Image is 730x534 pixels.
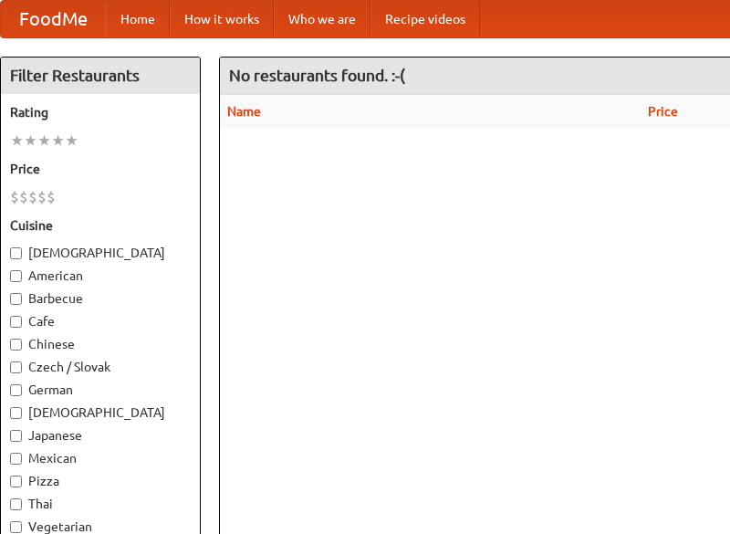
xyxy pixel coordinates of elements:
input: American [10,270,22,282]
input: Chinese [10,339,22,351]
label: Barbecue [10,289,191,308]
label: Pizza [10,472,191,490]
a: Price [648,104,678,119]
label: Mexican [10,449,191,467]
label: [DEMOGRAPHIC_DATA] [10,403,191,422]
li: ★ [24,131,37,151]
input: [DEMOGRAPHIC_DATA] [10,407,22,419]
input: [DEMOGRAPHIC_DATA] [10,247,22,259]
h5: Rating [10,103,191,121]
label: American [10,267,191,285]
li: $ [19,187,28,207]
input: Japanese [10,430,22,442]
label: [DEMOGRAPHIC_DATA] [10,244,191,262]
input: Mexican [10,453,22,465]
input: German [10,384,22,396]
a: How it works [170,1,274,37]
h4: Filter Restaurants [1,58,200,94]
label: Czech / Slovak [10,358,191,376]
label: Japanese [10,426,191,445]
li: ★ [10,131,24,151]
a: Home [106,1,170,37]
input: Cafe [10,316,22,328]
li: $ [47,187,56,207]
li: $ [37,187,47,207]
input: Czech / Slovak [10,361,22,373]
label: Cafe [10,312,191,330]
li: $ [10,187,19,207]
li: ★ [51,131,65,151]
label: Thai [10,495,191,513]
input: Pizza [10,476,22,487]
label: German [10,381,191,399]
ng-pluralize: No restaurants found. :-( [229,67,405,84]
input: Vegetarian [10,521,22,533]
li: $ [28,187,37,207]
a: Name [227,104,261,119]
h5: Price [10,160,191,178]
li: ★ [65,131,78,151]
li: ★ [37,131,51,151]
a: Who we are [274,1,370,37]
label: Chinese [10,335,191,353]
a: Recipe videos [370,1,480,37]
input: Thai [10,498,22,510]
a: FoodMe [1,1,106,37]
h5: Cuisine [10,216,191,235]
input: Barbecue [10,293,22,305]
